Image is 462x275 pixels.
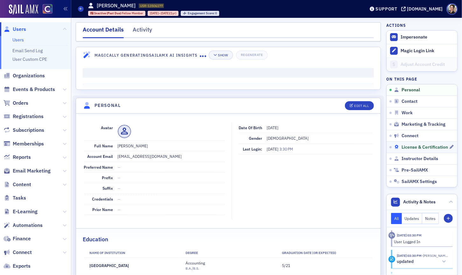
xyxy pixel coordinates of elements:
[13,208,38,215] span: E-Learning
[122,11,143,15] span: Fellow Member
[276,248,373,258] th: Graduation Date (Or Expected)
[13,263,31,270] span: Exports
[402,110,413,116] span: Work
[90,11,143,15] a: Inactive (Past Due) Fellow Member
[402,87,420,93] span: Personal
[180,258,276,273] td: Accounting
[446,4,458,15] span: Profile
[401,34,427,40] button: Impersonate
[402,213,423,224] button: Updates
[397,253,422,258] time: 12/15/2024 03:30 PM
[387,44,457,58] button: Magic Login Link
[397,258,448,265] button: updated
[13,222,43,229] span: Automations
[13,113,44,120] span: Registrations
[83,235,108,243] h2: Education
[13,100,28,107] span: Orders
[94,143,113,148] span: Full Name
[13,154,31,161] span: Reports
[13,86,55,93] span: Events & Products
[239,125,262,130] span: Date of Birth
[3,181,31,188] a: Content
[402,99,417,104] span: Contact
[3,154,31,161] a: Reports
[12,48,43,53] a: Email Send Log
[188,11,215,15] span: Engagement Score :
[3,263,31,270] a: Exports
[397,259,414,264] h5: updated
[118,151,225,161] dd: [EMAIL_ADDRESS][DOMAIN_NAME]
[402,122,445,127] span: Marketing & Tracking
[13,127,44,134] span: Subscriptions
[102,175,113,180] span: Prefix
[12,37,24,43] a: Users
[13,72,45,79] span: Organizations
[279,146,293,152] span: 3:30 PM
[387,58,457,71] a: Adjust Account Credit
[388,256,395,263] div: Update
[402,156,438,162] span: Instructor Details
[9,4,38,15] img: SailAMX
[103,186,113,191] span: Suffix
[92,196,113,201] span: Credentials
[3,127,44,134] a: Subscriptions
[375,6,397,12] div: Support
[3,86,55,93] a: Events & Products
[38,4,52,15] a: View Homepage
[236,51,268,60] button: Regenerate
[422,213,439,224] button: Notes
[94,11,122,15] span: Inactive (Past Due)
[401,62,454,67] div: Adjust Account Credit
[84,258,180,273] td: [GEOGRAPHIC_DATA]
[88,11,146,16] div: Inactive (Past Due): Inactive (Past Due): Fellow Member
[13,140,44,147] span: Memberships
[97,2,136,9] h1: [PERSON_NAME]
[3,72,45,79] a: Organizations
[386,22,406,28] h4: Actions
[402,133,418,139] span: Connect
[3,100,28,107] a: Orders
[394,239,449,244] div: User Logged In
[118,141,225,151] dd: [PERSON_NAME]
[118,196,121,201] span: —
[3,194,26,201] a: Tasks
[118,165,121,170] span: —
[161,11,170,15] span: [DATE]
[209,51,233,60] button: Show
[12,56,47,62] a: User Custom CPE
[386,76,458,82] h4: On this page
[186,266,199,271] span: B.A./B.S.
[87,154,113,159] span: Account Email
[354,104,369,108] div: Edit All
[83,25,124,38] div: Account Details
[3,167,51,174] a: Email Marketing
[148,11,178,16] div: 2024-10-02 00:00:00
[180,248,276,258] th: Degree
[93,207,113,212] span: Prior Name
[282,263,290,268] span: 5/21
[407,6,443,12] div: [DOMAIN_NAME]
[3,26,26,33] a: Users
[94,102,121,109] h4: Personal
[13,249,32,256] span: Connect
[3,222,43,229] a: Automations
[391,213,402,224] button: All
[84,165,113,170] span: Preferred Name
[249,136,262,141] span: Gender
[402,145,448,150] span: License & Certification
[101,125,113,130] span: Avatar
[118,207,121,212] span: —
[94,52,200,58] h4: Magically Generating SailAMX AI Insights
[3,235,31,242] a: Finance
[13,194,26,201] span: Tasks
[388,232,395,239] div: Activity
[140,4,163,8] span: USR-13506177
[243,146,262,152] span: Last Login:
[267,146,279,152] span: [DATE]
[118,175,121,180] span: —
[401,7,445,11] button: [DOMAIN_NAME]
[13,26,26,33] span: Users
[13,167,51,174] span: Email Marketing
[397,233,422,237] time: 12/15/2024 03:30 PM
